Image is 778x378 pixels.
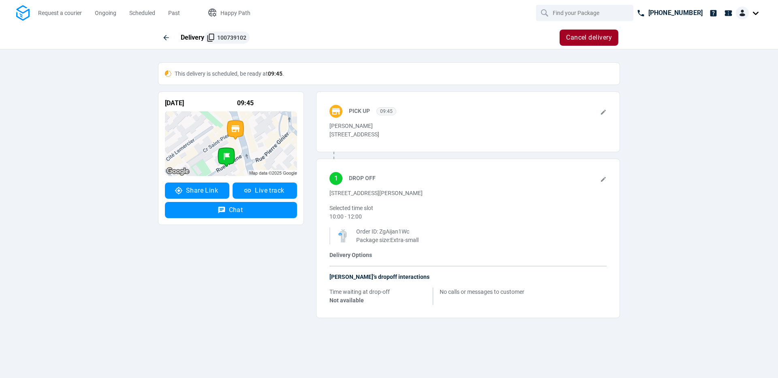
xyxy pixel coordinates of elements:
[329,274,430,280] span: [PERSON_NAME]’s dropoff interactions
[329,130,570,139] p: [STREET_ADDRESS]
[356,237,389,243] span: Package size
[553,5,618,21] input: Find your Package
[16,5,30,21] img: Logo
[329,122,570,130] p: [PERSON_NAME]
[329,297,364,304] span: Not available
[255,187,284,194] span: Live track
[329,205,373,211] span: Selected time slot
[229,207,243,213] span: Chat
[95,10,116,16] span: Ongoing
[349,108,370,114] span: Pick up
[440,288,524,296] span: No calls or messages to customer
[329,289,390,295] span: Time waiting at drop-off
[175,70,284,77] span: This delivery is scheduled, be ready at .
[220,10,250,16] span: Happy Path
[380,108,393,114] span: 09:45
[329,172,342,185] div: 1
[181,34,250,41] span: Delivery
[736,6,749,19] img: Client
[217,35,246,40] span: 100739102
[349,175,376,181] span: Drop Off
[329,227,607,244] div: :
[329,212,607,221] span: 10:00 - 12:00
[237,99,254,107] span: 09:45
[356,227,600,236] div: Order ID: ZgAijan1Wc
[186,187,218,194] span: Share Link
[390,237,419,243] span: Extra-small
[560,30,618,46] button: Cancel delivery
[633,5,706,21] a: [PHONE_NUMBER]
[648,8,703,18] p: [PHONE_NUMBER]
[329,189,607,197] p: [STREET_ADDRESS][PERSON_NAME]
[165,99,184,107] span: [DATE]
[168,10,180,16] span: Past
[329,252,372,258] span: Delivery Options
[38,10,82,16] span: Request a courier
[165,183,229,199] button: Share Link
[129,10,155,16] span: Scheduled
[268,70,282,77] strong: 09:45
[566,34,612,41] span: Cancel delivery
[204,32,250,44] button: 100739102
[165,202,297,218] button: Chat
[233,183,297,199] a: Live track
